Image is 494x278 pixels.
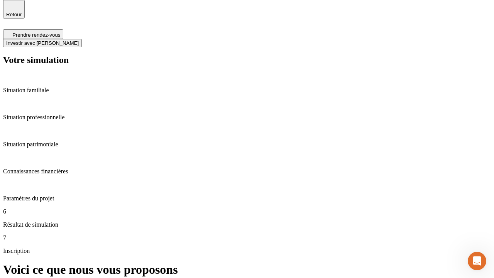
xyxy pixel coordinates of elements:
p: Situation patrimoniale [3,141,491,148]
span: Investir avec [PERSON_NAME] [6,40,79,46]
p: Situation professionnelle [3,114,491,121]
p: Résultat de simulation [3,221,491,228]
iframe: Intercom live chat [468,252,486,270]
span: Retour [6,12,22,17]
p: 7 [3,234,491,241]
span: Prendre rendez-vous [12,32,60,38]
p: Paramètres du projet [3,195,491,202]
h2: Votre simulation [3,55,491,65]
button: Investir avec [PERSON_NAME] [3,39,82,47]
button: Prendre rendez-vous [3,29,63,39]
p: Inscription [3,247,491,254]
p: Situation familiale [3,87,491,94]
h1: Voici ce que nous vous proposons [3,263,491,277]
p: Connaissances financières [3,168,491,175]
p: 6 [3,208,491,215]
